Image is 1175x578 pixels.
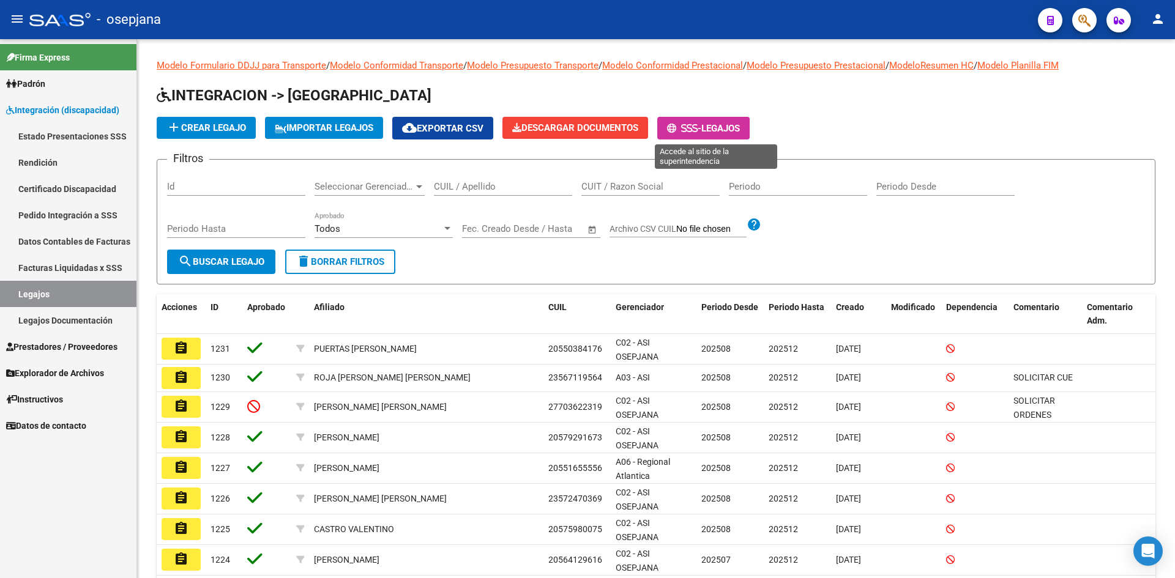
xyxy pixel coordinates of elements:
[211,463,230,473] span: 1227
[769,555,798,565] span: 202512
[836,432,861,442] span: [DATE]
[701,123,740,134] span: Legajos
[769,432,798,442] span: 202512
[701,372,731,382] span: 202508
[616,302,664,312] span: Gerenciador
[747,60,886,71] a: Modelo Presupuesto Prestacional
[314,461,379,475] div: [PERSON_NAME]
[548,494,602,503] span: 23572470369
[314,553,379,567] div: [PERSON_NAME]
[1082,294,1155,335] datatable-header-cell: Comentario Adm.
[157,87,431,104] span: INTEGRACION -> [GEOGRAPHIC_DATA]
[314,492,447,506] div: [PERSON_NAME] [PERSON_NAME]
[309,294,543,335] datatable-header-cell: Afiliado
[6,393,63,406] span: Instructivos
[315,181,414,192] span: Seleccionar Gerenciador
[701,524,731,534] span: 202508
[166,120,181,135] mat-icon: add
[330,60,463,71] a: Modelo Conformidad Transporte
[1087,302,1133,326] span: Comentario Adm.
[211,402,230,412] span: 1229
[314,522,394,536] div: CASTRO VALENTINO
[265,117,383,139] button: IMPORTAR LEGAJOS
[296,254,311,269] mat-icon: delete
[211,432,230,442] span: 1228
[174,341,188,355] mat-icon: assignment
[174,521,188,536] mat-icon: assignment
[462,223,502,234] input: Start date
[891,302,935,312] span: Modificado
[1009,294,1082,335] datatable-header-cell: Comentario
[886,294,941,335] datatable-header-cell: Modificado
[610,224,676,234] span: Archivo CSV CUIL
[211,302,218,312] span: ID
[701,494,731,503] span: 202508
[1133,536,1163,566] div: Open Intercom Messenger
[548,524,602,534] span: 20575980075
[548,402,602,412] span: 27703622319
[543,294,611,335] datatable-header-cell: CUIL
[548,555,602,565] span: 20564129616
[836,463,861,473] span: [DATE]
[6,77,45,91] span: Padrón
[10,12,24,26] mat-icon: menu
[174,552,188,566] mat-icon: assignment
[97,6,161,33] span: - osepjana
[513,223,572,234] input: End date
[769,494,798,503] span: 202512
[6,51,70,64] span: Firma Express
[977,60,1059,71] a: Modelo Planilla FIM
[1013,396,1055,434] span: SOLICITAR ORDENES MEDICAS
[157,117,256,139] button: Crear Legajo
[548,302,567,312] span: CUIL
[178,254,193,269] mat-icon: search
[769,402,798,412] span: 202512
[242,294,291,335] datatable-header-cell: Aprobado
[392,117,493,139] button: Exportar CSV
[174,429,188,444] mat-icon: assignment
[836,494,861,503] span: [DATE]
[6,340,117,354] span: Prestadores / Proveedores
[548,344,602,354] span: 20550384176
[616,426,658,450] span: C02 - ASI OSEPJANA
[296,256,384,267] span: Borrar Filtros
[157,294,206,335] datatable-header-cell: Acciones
[616,487,658,511] span: C02 - ASI OSEPJANA
[701,302,758,312] span: Periodo Desde
[211,372,230,382] span: 1230
[402,123,483,134] span: Exportar CSV
[701,402,731,412] span: 202508
[502,117,648,139] button: Descargar Documentos
[206,294,242,335] datatable-header-cell: ID
[6,366,104,380] span: Explorador de Archivos
[747,217,761,232] mat-icon: help
[616,338,658,361] span: C02 - ASI OSEPJANA
[285,250,395,274] button: Borrar Filtros
[314,371,471,385] div: ROJA [PERSON_NAME] [PERSON_NAME]
[211,555,230,565] span: 1224
[616,549,658,572] span: C02 - ASI OSEPJANA
[275,122,373,133] span: IMPORTAR LEGAJOS
[211,494,230,503] span: 1226
[769,524,798,534] span: 202512
[548,372,602,382] span: 23567119564
[314,431,379,445] div: [PERSON_NAME]
[174,370,188,385] mat-icon: assignment
[247,302,285,312] span: Aprobado
[174,460,188,475] mat-icon: assignment
[836,524,861,534] span: [DATE]
[548,432,602,442] span: 20579291673
[586,223,600,237] button: Open calendar
[211,344,230,354] span: 1231
[616,457,670,481] span: A06 - Regional Atlantica
[512,122,638,133] span: Descargar Documentos
[211,524,230,534] span: 1225
[836,344,861,354] span: [DATE]
[6,103,119,117] span: Integración (discapacidad)
[314,302,345,312] span: Afiliado
[889,60,974,71] a: ModeloResumen HC
[616,518,658,542] span: C02 - ASI OSEPJANA
[1151,12,1165,26] mat-icon: person
[696,294,764,335] datatable-header-cell: Periodo Desde
[769,372,798,382] span: 202512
